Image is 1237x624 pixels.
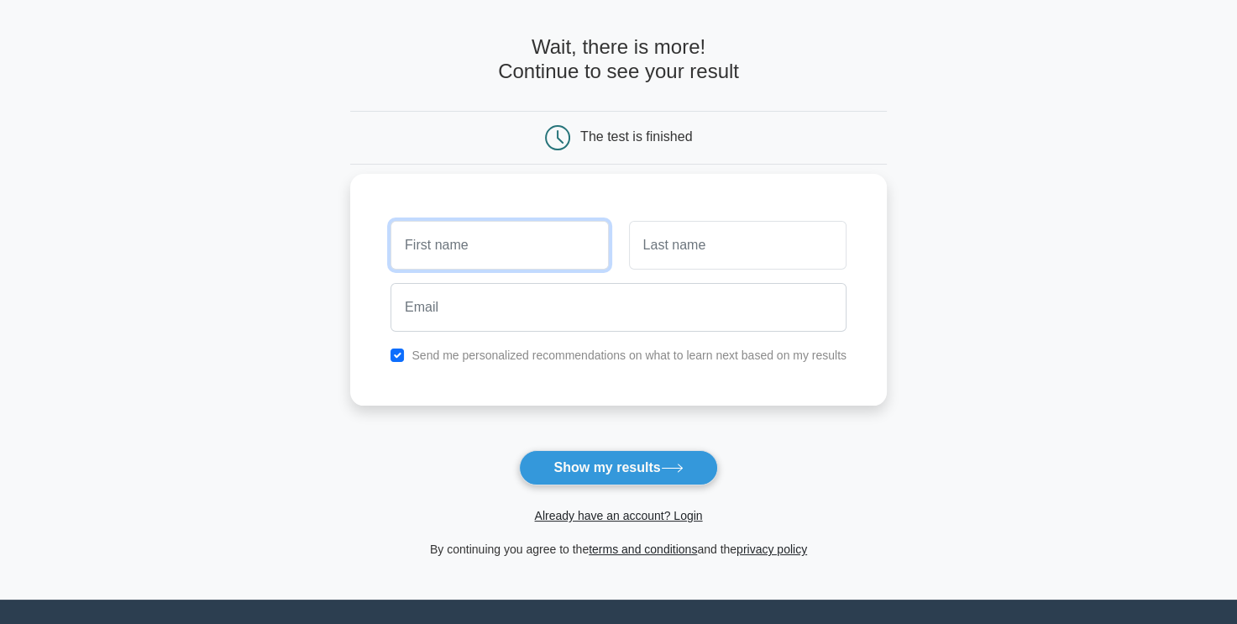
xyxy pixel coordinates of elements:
input: Email [390,283,847,332]
label: Send me personalized recommendations on what to learn next based on my results [411,349,847,362]
div: By continuing you agree to the and the [340,539,897,559]
button: Show my results [519,450,717,485]
input: Last name [629,221,847,270]
div: The test is finished [580,129,692,144]
h4: Wait, there is more! Continue to see your result [350,35,887,84]
a: Already have an account? Login [534,509,702,522]
a: privacy policy [736,543,807,556]
a: terms and conditions [589,543,697,556]
input: First name [390,221,608,270]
